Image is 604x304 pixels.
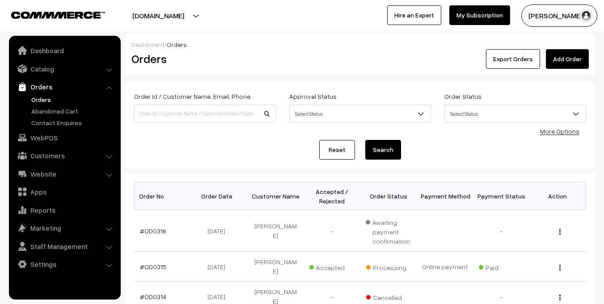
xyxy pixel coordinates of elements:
a: Orders [29,95,118,104]
img: Menu [559,295,561,300]
a: Add Order [546,49,589,69]
div: / [131,40,589,49]
span: Select Status [445,106,586,122]
a: Settings [11,256,118,272]
img: user [579,9,593,22]
th: Payment Status [473,182,529,210]
span: Paid [479,261,524,272]
a: Orders [11,79,118,95]
td: [PERSON_NAME] [247,252,304,282]
th: Order No [135,182,191,210]
td: - [473,210,529,252]
a: Contact Enquires [29,118,118,127]
th: Customer Name [247,182,304,210]
a: Dashboard [11,42,118,59]
button: Search [365,140,401,160]
a: Website [11,166,118,182]
a: My Subscription [449,5,510,25]
a: Hire an Expert [387,5,441,25]
a: #OD0314 [140,293,166,300]
th: Order Date [191,182,247,210]
button: [DOMAIN_NAME] [101,4,215,27]
img: Menu [559,265,561,270]
a: Reports [11,202,118,218]
td: [DATE] [191,210,247,252]
span: Awaiting payment confirmation [366,215,411,246]
a: Marketing [11,220,118,236]
input: Order Id / Customer Name / Customer Email / Customer Phone [134,105,276,122]
a: Abandoned Cart [29,106,118,116]
span: Cancelled [366,291,411,302]
a: #OD0316 [140,227,166,235]
a: COMMMERCE [11,9,89,20]
th: Order Status [360,182,417,210]
span: Processing [366,261,411,272]
img: COMMMERCE [11,12,105,18]
a: Apps [11,184,118,200]
th: Payment Method [417,182,473,210]
a: Reset [319,140,355,160]
th: Accepted / Rejected [304,182,360,210]
span: Select Status [290,106,431,122]
th: Action [529,182,586,210]
td: [PERSON_NAME] [247,210,304,252]
button: [PERSON_NAME] [521,4,597,27]
label: Order Status [444,92,482,101]
label: Approval Status [289,92,337,101]
a: #OD0315 [140,263,166,270]
a: Staff Management [11,238,118,254]
button: Export Orders [486,49,540,69]
a: Customers [11,148,118,164]
span: Select Status [289,105,431,122]
span: Orders [167,41,187,48]
td: [DATE] [191,252,247,282]
h2: Orders [131,52,275,66]
a: More Options [540,127,579,135]
span: Accepted [309,261,354,272]
td: Online payment [417,252,473,282]
a: Catalog [11,61,118,77]
a: WebPOS [11,130,118,146]
td: - [304,210,360,252]
a: Dashboard [131,41,164,48]
span: Select Status [444,105,586,122]
img: Menu [559,229,561,235]
label: Order Id / Customer Name, Email, Phone [134,92,250,101]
